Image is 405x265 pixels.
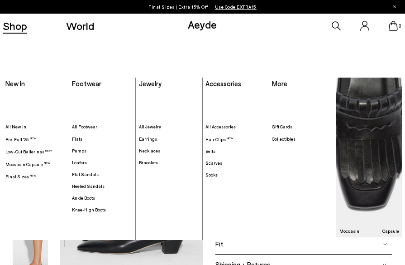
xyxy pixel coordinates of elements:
[72,195,95,201] span: Ankle Boots
[272,124,292,129] span: Gift Cards
[339,229,359,233] h3: Moccasin
[5,161,66,167] a: Moccasin Capsule
[72,183,133,189] a: Heeled Sandals
[382,229,399,233] h3: Capsule
[139,136,200,142] a: Earrings
[382,242,387,246] img: svg%3E
[72,136,82,142] span: Flats
[272,124,333,130] a: Gift Cards
[72,172,133,177] a: Flat Sandals
[72,124,97,129] span: All Footwear
[5,124,26,129] span: All New In
[5,162,51,167] span: Moccasin Capsule
[205,124,266,130] a: All Accessories
[72,79,101,88] a: Footwear
[72,124,133,130] a: All Footwear
[72,148,86,153] span: Pumps
[139,160,200,166] a: Bracelets
[72,136,133,142] a: Flats
[139,124,161,129] span: All Jewelry
[139,148,200,154] a: Necklaces
[205,160,266,166] a: Scarves
[272,79,287,88] a: More
[215,4,257,10] span: Navigate to /collections/ss25-final-sizes
[139,79,162,88] a: Jewelry
[72,160,87,165] span: Loafers
[188,18,217,31] a: Aeyde
[5,149,52,154] span: Low-Cut Ballerinas
[389,21,398,31] a: 0
[5,124,66,130] a: All New In
[5,137,37,142] span: Pre-Fall '25
[272,136,295,142] span: Collectibles
[139,148,160,153] span: Necklaces
[72,207,106,212] span: Knee-High Boots
[72,195,133,201] a: Ankle Boots
[72,148,133,154] a: Pumps
[205,172,218,177] span: Socks
[5,148,66,155] a: Low-Cut Ballerinas
[398,24,402,29] span: 0
[148,2,257,11] p: Final Sizes | Extra 15% Off
[205,160,222,166] span: Scarves
[139,124,200,130] a: All Jewelry
[205,172,266,178] a: Socks
[139,160,158,165] span: Bracelets
[72,207,133,213] a: Knee-High Boots
[215,240,223,248] span: Fit
[205,124,236,129] span: All Accessories
[272,136,333,142] a: Collectibles
[205,148,266,154] a: Belts
[72,172,99,177] span: Flat Sandals
[336,78,402,238] img: Mobile_e6eede4d-78b8-4bd1-ae2a-4197e375e133_900x.jpg
[72,160,133,166] a: Loafers
[5,79,25,88] a: New In
[5,136,66,142] a: Pre-Fall '25
[336,78,402,238] a: Moccasin Capsule
[205,79,241,88] a: Accessories
[139,136,157,142] span: Earrings
[66,20,94,31] a: World
[5,173,66,180] a: Final Sizes
[3,20,27,31] a: Shop
[205,148,215,154] span: Belts
[205,136,266,142] a: Hair Clips
[72,183,105,189] span: Heeled Sandals
[205,137,233,142] span: Hair Clips
[5,174,37,179] span: Final Sizes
